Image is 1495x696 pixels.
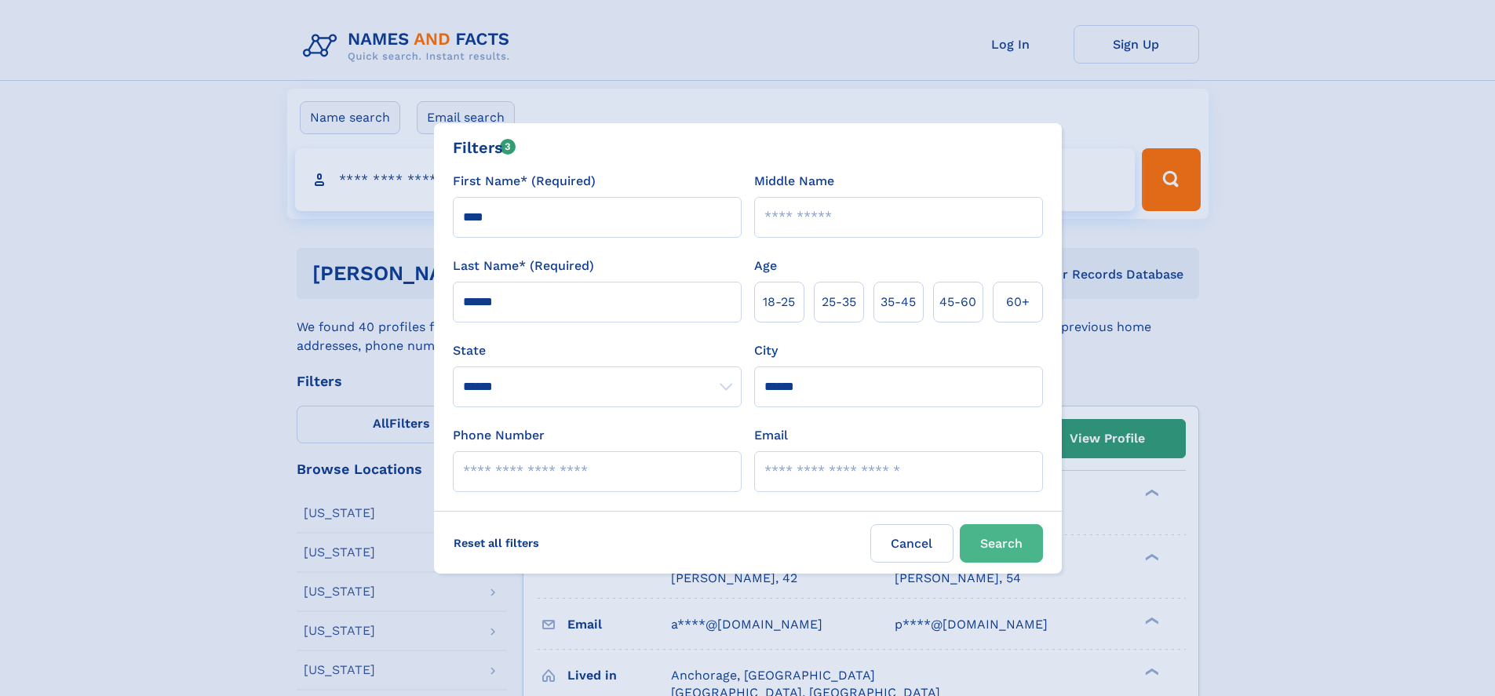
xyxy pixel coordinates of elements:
button: Search [960,524,1043,563]
span: 60+ [1006,293,1030,312]
label: Reset all filters [443,524,549,562]
label: Age [754,257,777,275]
label: Last Name* (Required) [453,257,594,275]
span: 45‑60 [939,293,976,312]
label: City [754,341,778,360]
label: Middle Name [754,172,834,191]
label: Email [754,426,788,445]
span: 35‑45 [881,293,916,312]
label: Cancel [870,524,954,563]
label: Phone Number [453,426,545,445]
label: First Name* (Required) [453,172,596,191]
label: State [453,341,742,360]
div: Filters [453,136,516,159]
span: 18‑25 [763,293,795,312]
span: 25‑35 [822,293,856,312]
